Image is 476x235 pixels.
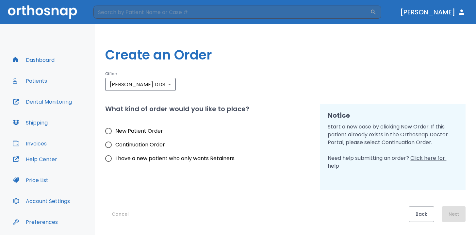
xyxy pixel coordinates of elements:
span: I have a new patient who only wants Retainers [115,155,235,162]
button: Cancel [105,206,135,222]
h2: Notice [328,110,458,120]
button: Dashboard [9,52,58,68]
input: Search by Patient Name or Case # [93,6,370,19]
button: Shipping [9,115,52,130]
button: Account Settings [9,193,74,209]
h1: Create an Order [105,45,466,65]
div: [PERSON_NAME] DDS [105,78,176,91]
span: Continuation Order [115,141,165,149]
button: Help Center [9,151,61,167]
button: Dental Monitoring [9,94,76,109]
p: Start a new case by clicking New Order. If this patient already exists in the Orthosnap Doctor Po... [328,123,458,170]
button: Price List [9,172,52,188]
button: Patients [9,73,51,89]
img: Orthosnap [8,5,77,19]
span: Click here for help [328,154,446,170]
p: Office [105,70,176,78]
button: [PERSON_NAME] [398,6,468,18]
button: Back [409,206,434,222]
span: New Patient Order [115,127,163,135]
button: Invoices [9,136,51,151]
h2: What kind of order would you like to place? [105,104,249,114]
button: Preferences [9,214,62,230]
